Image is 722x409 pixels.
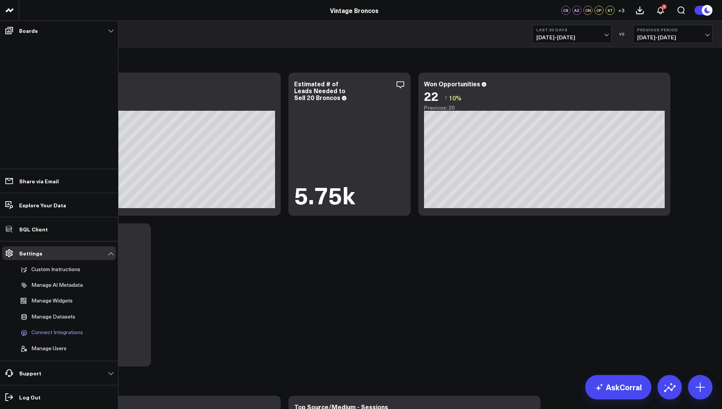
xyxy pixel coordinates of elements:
[330,6,379,15] a: Vintage Broncos
[561,6,570,15] div: CS
[31,345,66,352] span: Manage Users
[594,6,604,15] div: CP
[18,294,93,308] a: Manage Widgets
[424,79,480,88] div: Won Opportunities
[19,27,38,34] p: Boards
[583,6,592,15] div: CN
[617,6,626,15] button: +3
[637,34,708,40] span: [DATE] - [DATE]
[18,278,93,293] a: Manage AI Metadata
[31,297,73,304] span: Manage Widgets
[18,310,93,324] a: Manage Datasets
[294,183,355,206] div: 5.75k
[637,27,708,32] b: Previous Period
[615,32,629,36] div: VS
[536,27,607,32] b: Last 30 Days
[31,314,75,320] span: Manage Datasets
[444,93,447,103] span: ↑
[585,375,651,399] a: AskCorral
[31,282,83,289] p: Manage AI Metadata
[605,6,615,15] div: KT
[18,262,80,277] button: Custom Instructions
[536,34,607,40] span: [DATE] - [DATE]
[19,394,40,400] p: Log Out
[31,266,80,273] p: Custom Instructions
[19,178,59,184] p: Share via Email
[424,105,665,111] div: Previous: 20
[618,8,625,13] span: + 3
[449,94,461,102] span: 10%
[572,6,581,15] div: AZ
[34,105,275,111] div: Previous: $4.74M
[662,4,667,9] div: 4
[19,202,66,208] p: Explore Your Data
[633,25,712,43] button: Previous Period[DATE]-[DATE]
[18,325,93,340] a: Connect Integrations
[18,341,66,356] button: Manage Users
[2,222,116,236] a: SQL Client
[424,89,439,103] div: 22
[294,79,345,102] div: Estimated # of Leads Needed to Sell 20 Broncos
[19,370,41,376] p: Support
[2,390,116,404] a: Log Out
[31,329,83,336] span: Connect Integrations
[532,25,612,43] button: Last 30 Days[DATE]-[DATE]
[19,226,48,232] p: SQL Client
[19,250,42,256] p: Settings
